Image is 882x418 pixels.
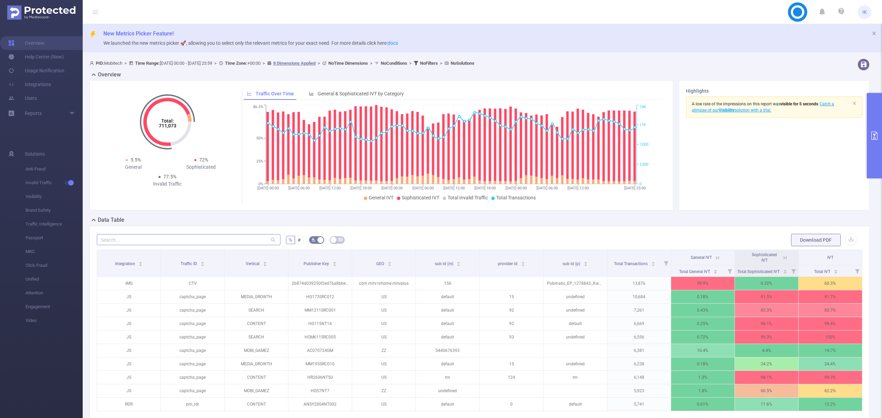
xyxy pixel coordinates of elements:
h2: Data Table [98,216,124,224]
span: Total Sophisticated IVT [737,269,781,274]
span: Video [25,314,83,327]
span: Total Transactions [496,195,536,200]
div: Sort [263,261,267,265]
span: Anti-Fraud [25,162,83,176]
p: HG173SRC012 [288,290,352,303]
span: Integration [115,261,136,266]
p: com.mitv.tvhome.mitvplus [352,277,416,290]
div: Sort [201,261,205,265]
span: > [260,61,267,66]
p: default [416,317,479,330]
span: > [368,61,375,66]
i: icon: close [872,31,876,36]
i: icon: bar-chart [309,91,314,96]
i: icon: bg-colors [311,238,316,242]
div: Sort [388,261,392,265]
div: Sort [332,261,337,265]
span: Vertical [246,261,260,266]
span: sub id (p) [563,261,581,266]
p: captcha_page [161,357,224,370]
p: ZZ [352,384,416,397]
p: 0.32% [735,277,798,290]
p: 24.4% [799,357,862,370]
i: icon: caret-up [388,261,391,263]
tspan: 50% [256,136,263,140]
p: captcha_page [161,331,224,344]
span: Total IVT [814,269,831,274]
tspan: [DATE] 12:00 [443,186,465,190]
span: Solutions [25,147,45,161]
i: icon: caret-up [457,261,461,263]
span: 77.5% [163,174,176,179]
p: 98.1% [735,371,798,384]
a: Overview [8,36,44,50]
span: Engagement [25,300,83,314]
span: MRC [25,245,83,259]
i: icon: caret-up [521,261,525,263]
p: 83.3% [735,304,798,317]
span: GEO [376,261,385,266]
a: Usage Notification [8,64,64,77]
p: 124 [480,371,543,384]
b: PID: [96,61,104,66]
tspan: 11K [639,123,646,127]
p: 0 [480,398,543,411]
i: icon: caret-down [333,263,337,265]
p: 0.18% [671,357,735,370]
p: 100% [799,331,862,344]
span: Total General IVT [679,269,711,274]
tspan: 25% [256,159,263,164]
button: Download PDF [791,234,841,246]
span: General IVT [369,195,393,200]
p: MM195SRC010 [288,357,352,370]
span: > [407,61,414,66]
span: Publisher Key [304,261,330,266]
p: 1.8% [671,384,735,397]
p: US [352,304,416,317]
p: 6,381 [607,344,671,357]
p: MEDIA_GROWTH [225,290,288,303]
p: ZZ [352,344,416,357]
tspan: 7,000 [639,143,648,147]
tspan: [DATE] 12:00 [567,186,589,190]
tspan: 14K [639,105,646,109]
u: 8 Dimensions Applied [273,61,316,66]
p: 24.2% [735,357,798,370]
b: No Time Dimensions [328,61,368,66]
p: 5440676393 [416,344,479,357]
div: Sophisticated [167,164,235,171]
p: undefined [544,304,607,317]
p: CONTENT [225,317,288,330]
span: Total Transactions [614,261,649,266]
p: US [352,290,416,303]
span: Brand Safety [25,203,83,217]
span: 72% [199,157,208,163]
span: Click Fraud [25,259,83,272]
p: IMG [97,277,161,290]
p: 59.9% [671,277,735,290]
tspan: [DATE] 12:00 [319,186,341,190]
i: icon: caret-down [584,263,588,265]
p: 0.25% [671,317,735,330]
i: icon: caret-down [714,271,718,273]
div: Sort [714,269,718,273]
p: SEARCH [225,304,288,317]
p: MOBI_GAMEZ [225,384,288,397]
p: default [416,398,479,411]
p: 14.7% [799,344,862,357]
span: General IVT [691,255,712,260]
p: HR2606NT50 [288,371,352,384]
i: Filter menu [725,265,735,276]
p: 60.3% [799,277,862,290]
p: 7,261 [607,304,671,317]
i: Filter menu [661,250,671,276]
p: CONTENT [225,371,288,384]
b: No Solutions [451,61,474,66]
p: 0.72% [671,331,735,344]
span: New Metrics Picker Feature! [103,30,174,37]
span: > [316,61,322,66]
tspan: [DATE] 06:00 [288,186,310,190]
a: Integrations [8,77,51,91]
i: icon: caret-up [714,269,718,271]
tspan: 0% [258,182,263,186]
